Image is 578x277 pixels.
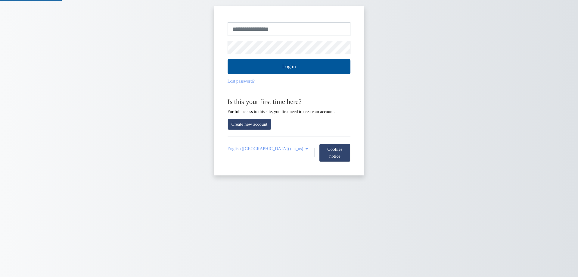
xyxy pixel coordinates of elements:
[319,144,350,162] button: Cookies notice
[228,119,272,130] a: Create new account
[228,146,310,151] a: English (United States) ‎(en_us)‎
[228,98,351,106] h2: Is this your first time here?
[228,98,351,114] div: For full access to this site, you first need to create an account.
[228,59,351,74] button: Log in
[228,79,255,83] a: Lost password?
